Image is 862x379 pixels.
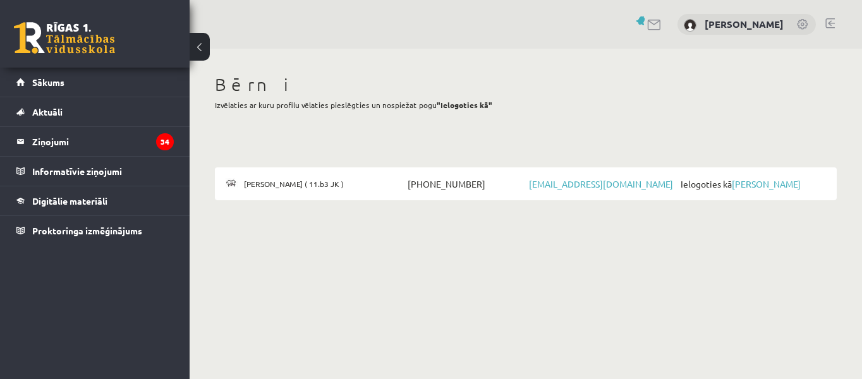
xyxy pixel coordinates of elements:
b: "Ielogoties kā" [437,100,492,110]
p: Izvēlaties ar kuru profilu vēlaties pieslēgties un nospiežat pogu [215,99,837,111]
a: Aktuāli [16,97,174,126]
span: Sākums [32,76,64,88]
a: [EMAIL_ADDRESS][DOMAIN_NAME] [529,178,673,189]
img: Alise Stūriņa [222,175,240,193]
i: 34 [156,133,174,150]
a: [PERSON_NAME] [732,178,801,189]
span: Ielogoties kā [677,175,829,193]
legend: Ziņojumi [32,127,174,156]
span: [PHONE_NUMBER] [404,175,526,193]
span: Aktuāli [32,106,63,117]
legend: Informatīvie ziņojumi [32,157,174,186]
a: Proktoringa izmēģinājums [16,216,174,245]
a: Rīgas 1. Tālmācības vidusskola [14,22,115,54]
a: Sākums [16,68,174,97]
span: Proktoringa izmēģinājums [32,225,142,236]
span: [PERSON_NAME] ( 11.b3 JK ) [244,175,344,193]
a: [PERSON_NAME] [705,18,784,30]
a: Ziņojumi34 [16,127,174,156]
h1: Bērni [215,74,837,95]
img: Marita Liepa [684,19,696,32]
span: Digitālie materiāli [32,195,107,207]
a: Informatīvie ziņojumi [16,157,174,186]
a: Digitālie materiāli [16,186,174,215]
